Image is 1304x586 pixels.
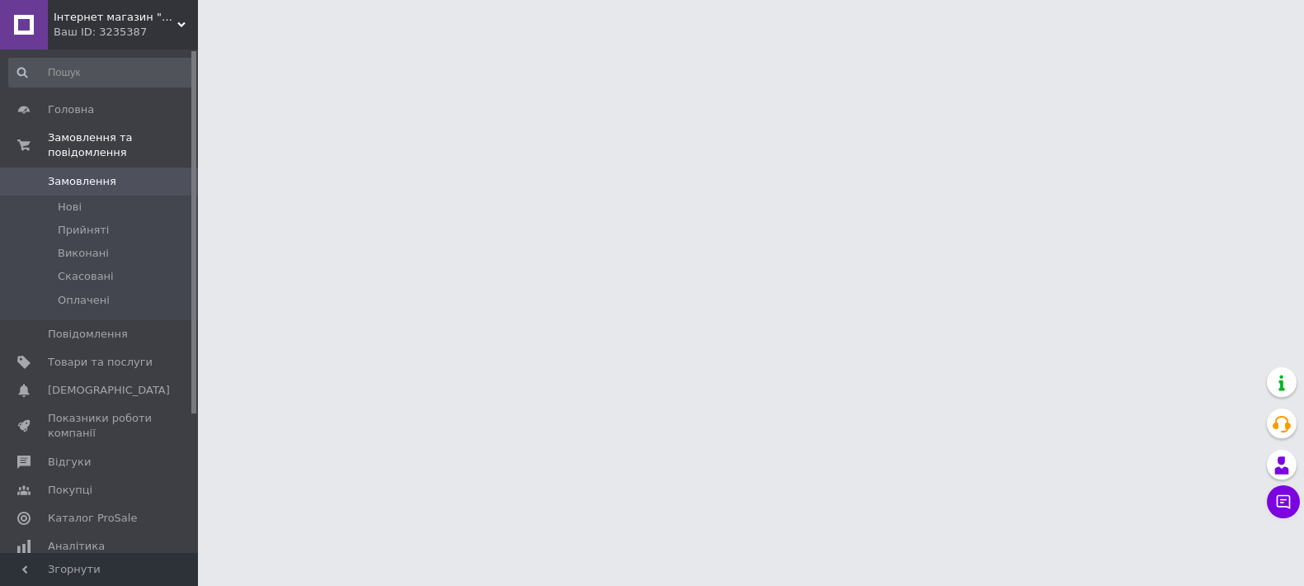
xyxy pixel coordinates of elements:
span: Прийняті [58,223,109,238]
span: Скасовані [58,269,114,284]
button: Чат з покупцем [1267,485,1300,518]
span: Відгуки [48,455,91,470]
div: Ваш ID: 3235387 [54,25,198,40]
span: Каталог ProSale [48,511,137,526]
span: Покупці [48,483,92,498]
span: Показники роботи компанії [48,411,153,441]
span: Нові [58,200,82,215]
span: Аналітика [48,539,105,554]
span: [DEMOGRAPHIC_DATA] [48,383,170,398]
span: Товари та послуги [48,355,153,370]
span: Повідомлення [48,327,128,342]
span: Замовлення [48,174,116,189]
input: Пошук [8,58,195,87]
span: Оплачені [58,293,110,308]
span: Інтернет магазин "Ваше здоров'я" - продукція з Китаю. [54,10,177,25]
span: Замовлення та повідомлення [48,130,198,160]
span: Виконані [58,246,109,261]
span: Головна [48,102,94,117]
